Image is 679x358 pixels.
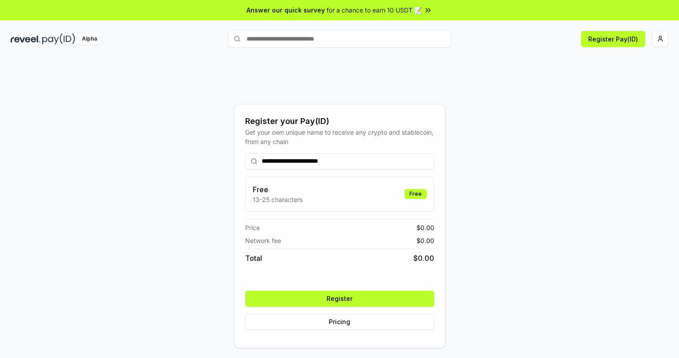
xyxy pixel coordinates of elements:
[245,115,434,128] div: Register your Pay(ID)
[245,128,434,146] div: Get your own unique name to receive any crypto and stablecoin, from any chain
[404,189,427,199] div: Free
[253,195,303,204] p: 13-25 characters
[327,5,422,15] span: for a chance to earn 10 USDT 📝
[247,5,325,15] span: Answer our quick survey
[42,33,75,45] img: pay_id
[77,33,102,45] div: Alpha
[245,223,260,232] span: Price
[416,223,434,232] span: $ 0.00
[245,291,434,307] button: Register
[413,253,434,263] span: $ 0.00
[253,184,303,195] h3: Free
[581,31,645,47] button: Register Pay(ID)
[245,253,262,263] span: Total
[245,236,281,245] span: Network fee
[11,33,40,45] img: reveel_dark
[245,314,434,330] button: Pricing
[416,236,434,245] span: $ 0.00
